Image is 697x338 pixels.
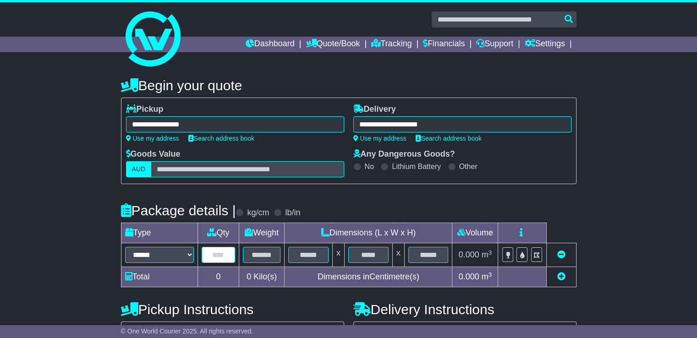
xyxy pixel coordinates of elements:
[121,78,576,93] h4: Begin your quote
[121,302,344,317] h4: Pickup Instructions
[525,37,565,52] a: Settings
[247,272,251,281] span: 0
[459,272,479,281] span: 0.000
[488,249,492,256] sup: 3
[126,135,179,142] a: Use my address
[459,162,477,171] label: Other
[353,302,576,317] h4: Delivery Instructions
[365,162,374,171] label: No
[239,223,285,243] td: Weight
[392,243,404,267] td: x
[285,208,300,218] label: lb/in
[121,267,198,287] td: Total
[198,267,239,287] td: 0
[121,327,253,335] span: © One World Courier 2025. All rights reserved.
[353,104,396,114] label: Delivery
[416,135,482,142] a: Search address book
[488,271,492,278] sup: 3
[476,37,513,52] a: Support
[423,37,465,52] a: Financials
[557,250,565,259] a: Remove this item
[482,272,492,281] span: m
[198,223,239,243] td: Qty
[353,135,406,142] a: Use my address
[188,135,254,142] a: Search address book
[285,267,452,287] td: Dimensions in Centimetre(s)
[452,223,498,243] td: Volume
[392,162,441,171] label: Lithium Battery
[557,272,565,281] a: Add new item
[121,203,236,218] h4: Package details |
[121,223,198,243] td: Type
[126,161,152,177] label: AUD
[306,37,360,52] a: Quote/Book
[459,250,479,259] span: 0.000
[239,267,285,287] td: Kilo(s)
[285,223,452,243] td: Dimensions (L x W x H)
[482,250,492,259] span: m
[332,243,344,267] td: x
[246,37,295,52] a: Dashboard
[126,149,181,159] label: Goods Value
[126,104,164,114] label: Pickup
[353,149,455,159] label: Any Dangerous Goods?
[371,37,412,52] a: Tracking
[247,208,269,218] label: kg/cm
